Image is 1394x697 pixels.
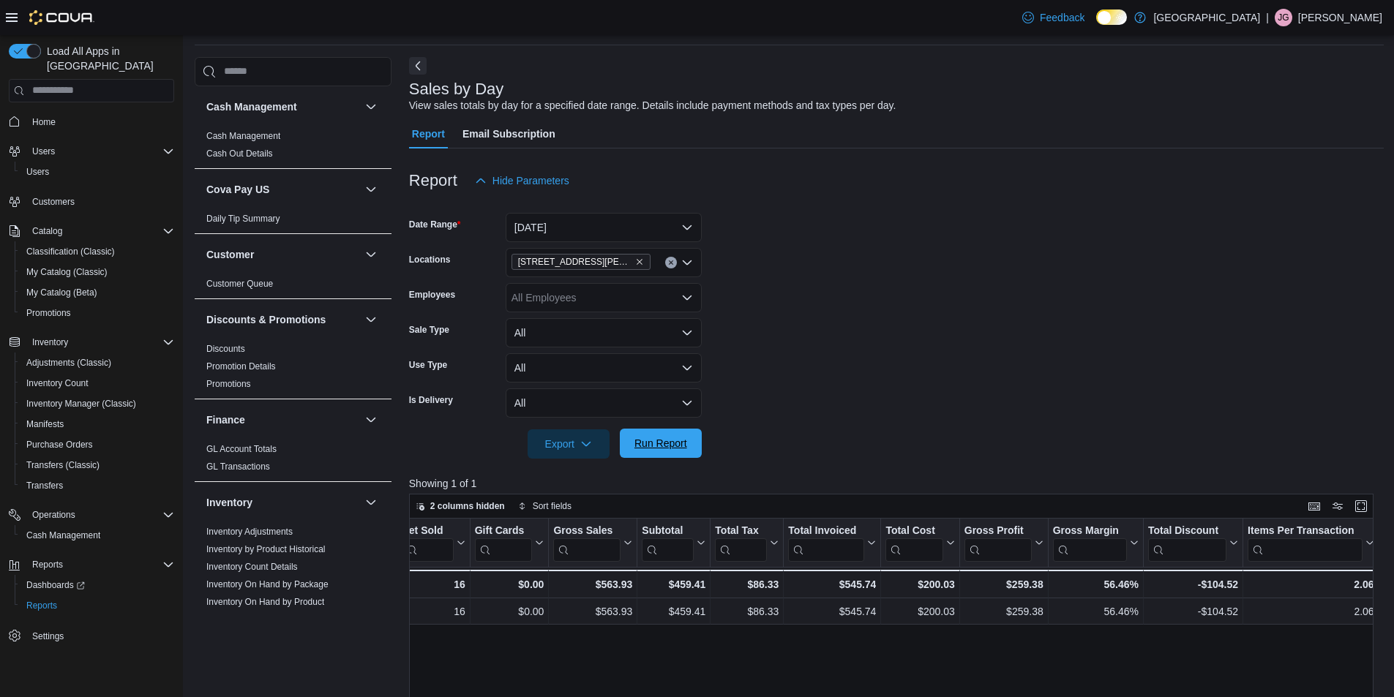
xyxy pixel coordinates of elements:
h3: Discounts & Promotions [206,312,326,327]
button: Total Invoiced [788,524,876,561]
button: Reports [3,554,180,575]
button: Settings [3,625,180,646]
a: Cash Management [20,527,106,544]
div: Total Discount [1148,524,1226,538]
a: Cash Management [206,131,280,141]
span: Reports [20,597,174,614]
div: $0.00 [475,603,544,620]
button: Adjustments (Classic) [15,353,180,373]
span: Users [26,143,174,160]
button: Cova Pay US [206,182,359,197]
div: Total Discount [1148,524,1226,561]
p: Showing 1 of 1 [409,476,1384,491]
input: Dark Mode [1096,10,1127,25]
a: Transfers (Classic) [20,456,105,474]
button: Clear input [665,257,677,268]
button: Net Sold [401,524,465,561]
button: All [506,353,702,383]
button: Inventory [362,494,380,511]
a: Customers [26,193,80,211]
label: Date Range [409,219,461,230]
span: JG [1278,9,1289,26]
button: Classification (Classic) [15,241,180,262]
a: GL Account Totals [206,444,277,454]
span: Cash Management [206,130,280,142]
button: Total Tax [715,524,779,561]
span: Classification (Classic) [26,246,115,257]
button: Items Per Transaction [1248,524,1374,561]
div: $563.93 [553,603,632,620]
span: Inventory [26,334,174,351]
div: $459.41 [642,603,705,620]
a: Inventory Adjustments [206,527,293,537]
a: Promotion Details [206,361,276,372]
button: Display options [1329,497,1346,515]
div: Gross Margin [1052,524,1126,561]
h3: Cova Pay US [206,182,269,197]
span: Inventory Count [20,374,174,392]
div: Cova Pay US [195,210,391,233]
span: Cash Out Details [206,148,273,159]
a: Promotions [206,379,251,389]
a: Inventory On Hand by Package [206,579,329,589]
span: Dashboards [26,579,85,591]
p: | [1266,9,1269,26]
span: GL Account Totals [206,443,277,455]
a: Customer Queue [206,279,273,289]
p: [PERSON_NAME] [1298,9,1382,26]
img: Cova [29,10,94,25]
span: Promotions [26,307,71,319]
span: Customers [26,192,174,211]
button: Customers [3,191,180,212]
button: Total Cost [885,524,954,561]
span: Inventory On Hand by Package [206,579,329,590]
button: Discounts & Promotions [206,312,359,327]
span: 2 columns hidden [430,500,505,512]
div: Items Per Transaction [1248,524,1363,538]
div: Gift Card Sales [474,524,532,561]
button: Gift Cards [474,524,544,561]
button: Manifests [15,414,180,434]
div: Jesus Gonzalez [1275,9,1292,26]
label: Sale Type [409,324,449,336]
div: 2.06 [1248,576,1374,593]
div: Gift Cards [474,524,532,538]
button: Inventory [206,495,359,510]
a: Purchase Orders [20,436,99,453]
span: My Catalog (Beta) [26,287,97,298]
span: Users [32,146,55,157]
span: Customers [32,196,75,208]
label: Is Delivery [409,394,453,406]
div: 56.46% [1052,576,1138,593]
div: Customer [195,275,391,298]
div: 56.46% [1053,603,1139,620]
div: $86.33 [715,603,779,620]
span: Manifests [20,415,174,433]
span: Cash Management [26,530,100,541]
button: Inventory [26,334,74,351]
div: Total Invoiced [788,524,864,561]
button: Finance [362,411,380,429]
a: My Catalog (Beta) [20,284,103,301]
div: Cash Management [195,127,391,168]
div: Total Tax [715,524,767,538]
span: Reports [32,559,63,570]
button: Enter fullscreen [1352,497,1370,515]
span: Inventory Manager (Classic) [20,395,174,412]
span: Reports [26,600,57,611]
div: $259.38 [964,576,1043,593]
div: Net Sold [401,524,453,538]
span: Purchase Orders [26,439,93,451]
div: $86.33 [715,576,779,593]
span: Operations [26,506,174,524]
span: Feedback [1040,10,1084,25]
button: Catalog [3,221,180,241]
button: Inventory Manager (Classic) [15,393,180,414]
h3: Report [409,172,457,189]
button: Open list of options [681,257,693,268]
button: Promotions [15,303,180,323]
button: Sort fields [512,497,577,515]
h3: Sales by Day [409,80,504,98]
span: Sort fields [533,500,572,512]
a: My Catalog (Classic) [20,263,113,281]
